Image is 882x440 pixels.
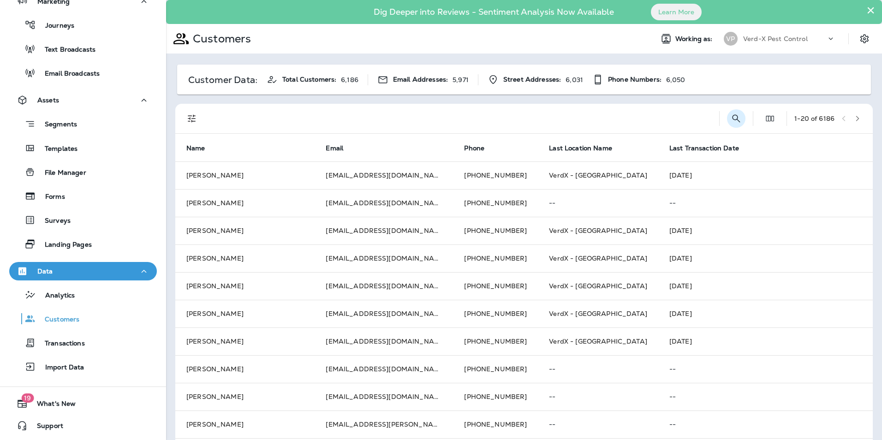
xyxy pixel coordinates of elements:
[315,327,453,355] td: [EMAIL_ADDRESS][DOMAIN_NAME]
[326,144,343,152] span: Email
[37,268,53,275] p: Data
[36,46,95,54] p: Text Broadcasts
[761,109,779,128] button: Edit Fields
[36,193,65,202] p: Forms
[175,272,315,300] td: [PERSON_NAME]
[658,161,873,189] td: [DATE]
[549,144,624,152] span: Last Location Name
[9,394,157,413] button: 19What's New
[658,217,873,244] td: [DATE]
[347,11,641,13] p: Dig Deeper into Reviews - Sentiment Analysis Now Available
[727,109,745,128] button: Search Customers
[675,35,715,43] span: Working as:
[175,217,315,244] td: [PERSON_NAME]
[9,138,157,158] button: Templates
[453,355,538,383] td: [PHONE_NUMBER]
[315,217,453,244] td: [EMAIL_ADDRESS][DOMAIN_NAME]
[315,355,453,383] td: [EMAIL_ADDRESS][DOMAIN_NAME]
[175,300,315,327] td: [PERSON_NAME]
[175,189,315,217] td: [PERSON_NAME]
[549,365,647,373] p: --
[453,383,538,410] td: [PHONE_NUMBER]
[724,32,738,46] div: VP
[183,109,201,128] button: Filters
[28,422,63,433] span: Support
[856,30,873,47] button: Settings
[658,300,873,327] td: [DATE]
[608,76,661,83] span: Phone Numbers:
[186,144,217,152] span: Name
[9,234,157,254] button: Landing Pages
[453,410,538,438] td: [PHONE_NUMBER]
[549,226,647,235] span: VerdX - [GEOGRAPHIC_DATA]
[175,244,315,272] td: [PERSON_NAME]
[9,357,157,376] button: Import Data
[549,421,647,428] p: --
[175,355,315,383] td: [PERSON_NAME]
[315,189,453,217] td: [EMAIL_ADDRESS][DOMAIN_NAME]
[453,244,538,272] td: [PHONE_NUMBER]
[669,199,862,207] p: --
[794,115,834,122] div: 1 - 20 of 6186
[186,144,205,152] span: Name
[36,70,100,78] p: Email Broadcasts
[669,365,862,373] p: --
[9,15,157,35] button: Journeys
[21,393,34,403] span: 19
[9,210,157,230] button: Surveys
[9,91,157,109] button: Assets
[188,76,257,83] p: Customer Data:
[453,300,538,327] td: [PHONE_NUMBER]
[341,76,358,83] p: 6,186
[549,254,647,262] span: VerdX - [GEOGRAPHIC_DATA]
[658,327,873,355] td: [DATE]
[36,339,85,348] p: Transactions
[315,383,453,410] td: [EMAIL_ADDRESS][DOMAIN_NAME]
[175,410,315,438] td: [PERSON_NAME]
[666,76,685,83] p: 6,050
[549,282,647,290] span: VerdX - [GEOGRAPHIC_DATA]
[189,32,251,46] p: Customers
[9,285,157,304] button: Analytics
[9,262,157,280] button: Data
[9,63,157,83] button: Email Broadcasts
[315,410,453,438] td: [EMAIL_ADDRESS][PERSON_NAME][DOMAIN_NAME]
[9,162,157,182] button: File Manager
[9,186,157,206] button: Forms
[9,333,157,352] button: Transactions
[464,144,484,152] span: Phone
[453,76,469,83] p: 5,971
[326,144,355,152] span: Email
[36,363,84,372] p: Import Data
[743,35,808,42] p: Verd-X Pest Control
[669,144,751,152] span: Last Transaction Date
[9,114,157,134] button: Segments
[175,383,315,410] td: [PERSON_NAME]
[36,120,77,130] p: Segments
[28,400,76,411] span: What's New
[453,217,538,244] td: [PHONE_NUMBER]
[866,3,875,18] button: Close
[36,291,75,300] p: Analytics
[549,337,647,345] span: VerdX - [GEOGRAPHIC_DATA]
[549,199,647,207] p: --
[36,241,92,250] p: Landing Pages
[36,315,79,324] p: Customers
[175,327,315,355] td: [PERSON_NAME]
[464,144,496,152] span: Phone
[315,161,453,189] td: [EMAIL_ADDRESS][DOMAIN_NAME]
[36,145,77,154] p: Templates
[453,272,538,300] td: [PHONE_NUMBER]
[453,327,538,355] td: [PHONE_NUMBER]
[393,76,448,83] span: Email Addresses:
[651,4,702,20] button: Learn More
[669,393,862,400] p: --
[36,22,74,30] p: Journeys
[549,393,647,400] p: --
[175,161,315,189] td: [PERSON_NAME]
[453,161,538,189] td: [PHONE_NUMBER]
[9,39,157,59] button: Text Broadcasts
[549,309,647,318] span: VerdX - [GEOGRAPHIC_DATA]
[315,272,453,300] td: [EMAIL_ADDRESS][DOMAIN_NAME]
[36,217,71,226] p: Surveys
